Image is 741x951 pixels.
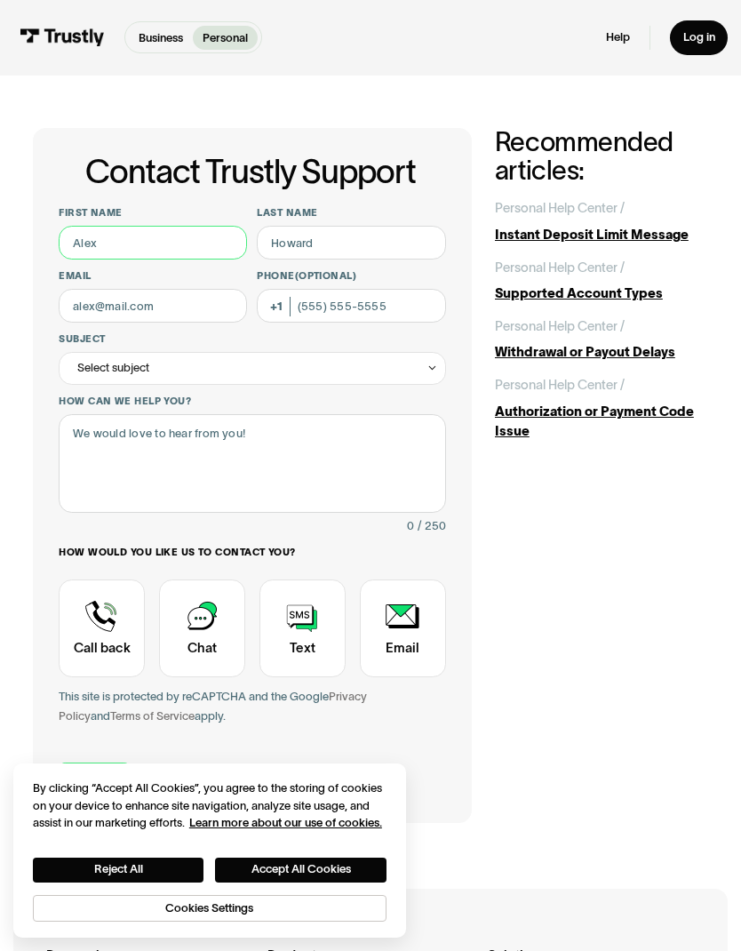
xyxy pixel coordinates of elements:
[495,402,708,441] div: Authorization or Payment Code Issue
[495,375,625,395] div: Personal Help Center /
[257,226,445,260] input: Howard
[59,206,445,796] form: Contact Trustly Support
[215,858,386,883] button: Accept All Cookies
[495,316,625,336] div: Personal Help Center /
[59,352,445,385] div: Select subject
[495,198,625,218] div: Personal Help Center /
[59,206,247,220] label: First name
[407,516,414,536] div: 0
[495,225,708,244] div: Instant Deposit Limit Message
[295,270,356,281] span: (Optional)
[495,258,708,304] a: Personal Help Center /Supported Account Types
[189,816,382,829] a: More information about your privacy, opens in a new tab
[13,763,406,938] div: Cookie banner
[33,779,386,831] div: By clicking “Accept All Cookies”, you agree to the storing of cookies on your device to enhance s...
[33,858,204,883] button: Reject All
[203,29,248,46] p: Personal
[418,516,446,536] div: / 250
[495,128,708,186] h2: Recommended articles:
[129,26,193,50] a: Business
[59,269,247,283] label: Email
[257,269,445,283] label: Phone
[33,895,386,922] button: Cookies Settings
[59,332,445,346] label: Subject
[139,29,183,46] p: Business
[20,28,105,46] img: Trustly Logo
[495,316,708,363] a: Personal Help Center /Withdrawal or Payout Delays
[59,289,247,323] input: alex@mail.com
[495,198,708,244] a: Personal Help Center /Instant Deposit Limit Message
[33,779,386,921] div: Privacy
[59,763,130,797] input: Submit
[257,289,445,323] input: (555) 555-5555
[59,395,445,408] label: How can we help you?
[193,26,258,50] a: Personal
[257,206,445,220] label: Last name
[59,546,445,559] label: How would you like us to contact you?
[110,709,195,723] a: Terms of Service
[495,342,708,362] div: Withdrawal or Payout Delays
[59,687,445,726] div: This site is protected by reCAPTCHA and the Google and apply.
[495,375,708,441] a: Personal Help Center /Authorization or Payment Code Issue
[55,154,445,190] h1: Contact Trustly Support
[495,258,625,277] div: Personal Help Center /
[683,30,715,45] div: Log in
[77,358,149,378] div: Select subject
[495,284,708,303] div: Supported Account Types
[606,30,630,45] a: Help
[59,226,247,260] input: Alex
[670,20,728,55] a: Log in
